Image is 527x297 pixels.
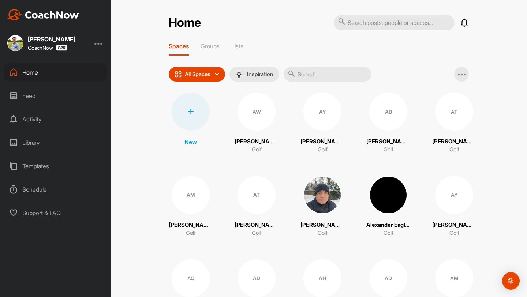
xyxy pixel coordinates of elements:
img: CoachNow [7,9,79,20]
img: menuIcon [235,71,243,78]
p: [PERSON_NAME] [300,221,344,229]
img: icon [175,71,182,78]
div: AY [435,176,473,214]
a: AT[PERSON_NAME]Golf [432,93,476,154]
div: AB [369,93,407,131]
p: [PERSON_NAME] [432,138,476,146]
div: Activity [4,110,107,128]
div: AT [435,93,473,131]
div: AT [238,176,276,214]
p: [PERSON_NAME] [366,138,410,146]
p: Golf [318,229,328,237]
a: AT[PERSON_NAME]Golf [235,176,279,237]
p: Golf [384,146,393,154]
p: Lists [231,42,243,50]
img: square_5fbdce698cbbddf306836ad4e427d0b7.jpg [7,35,23,51]
p: Golf [186,229,196,237]
a: AM[PERSON_NAME]Golf [169,176,213,237]
p: Inspiration [247,71,273,77]
div: CoachNow [28,45,67,51]
img: square_f2e65d6356c914a667e12b501a5962b8.jpg [303,176,341,214]
div: Schedule [4,180,107,199]
h2: Home [169,16,201,30]
input: Search posts, people or spaces... [334,15,455,30]
a: [PERSON_NAME]Golf [300,176,344,237]
p: [PERSON_NAME] [235,221,279,229]
div: Home [4,63,107,82]
div: AM [172,176,210,214]
p: Golf [449,146,459,154]
p: Spaces [169,42,189,50]
div: Feed [4,87,107,105]
a: Alexander EaglesGolf [366,176,410,237]
div: Library [4,134,107,152]
p: [PERSON_NAME] [300,138,344,146]
p: Golf [318,146,328,154]
a: AW[PERSON_NAME]Golf [235,93,279,154]
p: New [184,138,197,146]
input: Search... [284,67,371,82]
p: Golf [384,229,393,237]
img: square_2fb25101045df4c9283f2749f8c48b0b.jpg [369,176,407,214]
img: CoachNow Pro [56,45,67,51]
div: AW [238,93,276,131]
p: [PERSON_NAME] [169,221,213,229]
div: Open Intercom Messenger [502,272,520,290]
div: Support & FAQ [4,204,107,222]
a: AY[PERSON_NAME]Golf [432,176,476,237]
a: AB[PERSON_NAME]Golf [366,93,410,154]
p: All Spaces [185,71,210,77]
p: Golf [252,146,262,154]
a: AY[PERSON_NAME]Golf [300,93,344,154]
div: Templates [4,157,107,175]
p: Golf [252,229,262,237]
div: [PERSON_NAME] [28,36,75,42]
p: Alexander Eagles [366,221,410,229]
p: Golf [449,229,459,237]
p: [PERSON_NAME] [432,221,476,229]
p: [PERSON_NAME] [235,138,279,146]
div: AY [303,93,341,131]
p: Groups [201,42,220,50]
